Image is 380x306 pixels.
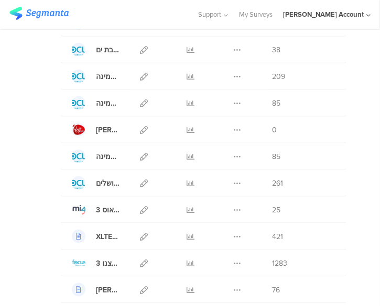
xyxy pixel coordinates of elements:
div: [PERSON_NAME] Account [283,9,364,19]
span: 38 [272,44,280,55]
a: 3 בדיקה חופשי בארצנו [72,256,120,270]
span: 85 [272,151,280,162]
div: Strauss UK minihot [96,124,120,135]
div: פמינה פתח תקווה [96,71,120,82]
span: 76 [272,285,280,296]
div: פמינה בת ים [96,44,120,55]
a: פמינה [GEOGRAPHIC_DATA] [72,96,120,110]
div: פמינה באר שבע [96,98,120,109]
a: פמינה בת ים [72,43,120,56]
span: 0 [272,124,277,135]
a: פמינה [GEOGRAPHIC_DATA] [72,70,120,83]
img: segmanta logo [9,7,69,20]
a: פמינה ירושלים [72,176,120,190]
div: 3 פיז שאלון בטא שטראוס tami4edge + bubble [96,205,120,216]
a: [PERSON_NAME] יומן אישי צפייה במסכים [72,283,120,297]
a: 3 פיז שאלון בטא שטראוס tami4edge + bubble [72,203,120,217]
a: XLTEN 15-35 אפקטיביות ספטמבר 25 [72,230,120,243]
a: [PERSON_NAME] UK minihot [72,123,120,137]
span: 421 [272,231,283,242]
div: פמינה ירושלים [96,178,120,189]
span: 25 [272,205,280,216]
span: Support [199,9,222,19]
div: XLTEN 15-35 אפקטיביות ספטמבר 25 [96,231,120,242]
span: 261 [272,178,283,189]
div: 3 בדיקה חופשי בארצנו [96,258,120,269]
span: 1283 [272,258,287,269]
span: 85 [272,98,280,109]
div: פמינה רחובות [96,151,120,162]
a: פמינה [GEOGRAPHIC_DATA] [72,150,120,163]
div: שמיר שאלון יומן אישי צפייה במסכים [96,285,120,296]
span: 209 [272,71,285,82]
